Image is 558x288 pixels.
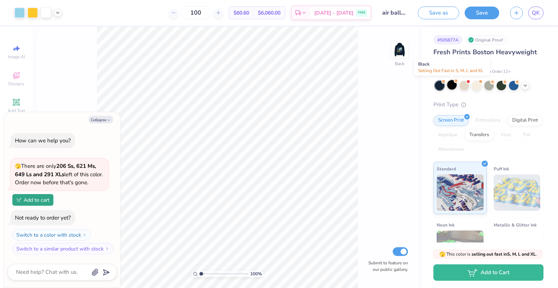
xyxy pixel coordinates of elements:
img: Puff Ink [494,174,541,211]
span: 🫣 [439,251,445,258]
span: 100 % [250,271,262,277]
span: FREE [358,10,365,15]
strong: selling out fast in S, M, L and XL [472,251,536,257]
input: Untitled Design [377,5,412,20]
span: QK [532,9,540,17]
input: – – [182,6,210,19]
div: Applique [433,130,462,141]
span: Fresh Prints Boston Heavyweight Hoodie [433,48,537,66]
span: Image AI [8,54,25,60]
div: Screen Print [433,115,469,126]
span: Designs [8,81,24,87]
span: There are only left of this color. Order now before that's gone. [15,162,103,186]
span: $6,060.00 [258,9,280,17]
img: Back [392,42,407,57]
span: Add Text [8,108,25,114]
button: Collapse [89,116,113,123]
div: How can we help you? [15,137,71,144]
button: Save [465,7,499,19]
div: Back [395,60,404,67]
span: 🫣 [15,163,21,170]
button: Add to Cart [433,264,543,281]
button: Switch to a color with stock [12,229,91,241]
img: Neon Ink [437,230,484,267]
span: Metallic & Glitter Ink [494,221,537,229]
div: Vinyl [496,130,516,141]
img: Add to cart [16,198,21,202]
button: Switch to a similar product with stock [12,243,113,255]
span: Puff Ink [494,165,509,173]
span: Neon Ink [437,221,454,229]
span: Minimum Order: 12 + [474,69,511,75]
span: This color is . [439,251,537,257]
div: Digital Print [508,115,543,126]
div: Transfers [465,130,494,141]
img: Metallic & Glitter Ink [494,230,541,267]
div: Print Type [433,100,543,109]
img: Switch to a similar product with stock [105,246,109,251]
a: QK [528,7,543,19]
strong: 206 Ss, 621 Ms, 649 Ls and 291 XLs [15,162,96,178]
div: Foil [518,130,535,141]
div: Original Proof [466,35,507,44]
label: Submit to feature on our public gallery. [364,260,408,273]
span: $60.60 [234,9,249,17]
span: Standard [437,165,456,173]
div: Embroidery [471,115,505,126]
button: Add to cart [12,194,53,206]
div: # 505877A [433,35,462,44]
div: Rhinestones [433,144,469,155]
div: Black [414,59,490,76]
span: [DATE] - [DATE] [314,9,353,17]
img: Switch to a color with stock [82,233,87,237]
span: Selling Out Fast in S, M, L and XL [418,68,484,74]
button: Save as [418,7,459,19]
img: Standard [437,174,484,211]
div: Not ready to order yet? [15,214,71,221]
